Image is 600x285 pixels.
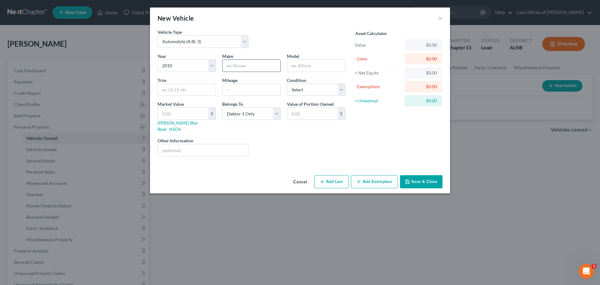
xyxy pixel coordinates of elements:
span: Belongs To [222,101,243,107]
div: = Unexempt [355,98,402,104]
iframe: Intercom live chat [579,264,594,279]
label: Market Value [157,101,184,107]
button: Cancel [288,176,312,188]
input: ex. LS, LT, etc [158,84,216,96]
div: $0.00 [410,56,437,62]
label: Value of Portion Owned [287,101,334,107]
div: $0.00 [410,42,437,48]
input: (optional) [158,144,248,156]
label: Vehicle Type [157,29,182,35]
div: New Vehicle [157,14,194,23]
input: ex. Nissan [222,60,280,72]
a: [PERSON_NAME] Blue Book [157,120,197,132]
button: Add Exemption [351,175,397,188]
div: - Exemptions [355,84,402,90]
div: = Net Equity [355,70,402,76]
button: Add Lien [314,175,348,188]
span: Make [222,53,233,59]
div: $0.00 [410,84,437,90]
label: Condition [287,77,306,84]
label: Trim [157,77,167,84]
label: Other Information [157,137,193,144]
span: 1 [592,264,597,269]
button: Save & Close [400,175,442,188]
div: - Liens [355,56,402,62]
input: -- [222,84,280,96]
button: × [438,14,442,22]
input: ex. Altima [287,60,345,72]
div: $ [337,108,345,120]
label: Mileage [222,77,237,84]
a: NADA [169,126,181,132]
label: Year [157,53,166,59]
div: $0.00 [410,98,437,104]
div: Value [355,42,402,48]
div: $ [208,108,216,120]
div: $0.00 [410,70,437,76]
label: Model [287,53,299,59]
input: 0.00 [158,108,208,120]
label: Asset Calculator [355,30,387,37]
input: 0.00 [287,108,337,120]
